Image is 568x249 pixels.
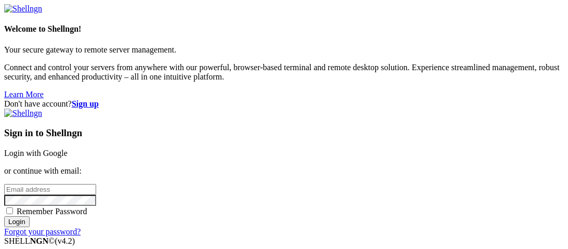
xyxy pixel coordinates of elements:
input: Email address [4,184,96,195]
input: Remember Password [6,207,13,214]
b: NGN [30,237,49,245]
h3: Sign in to Shellngn [4,127,564,139]
a: Forgot your password? [4,227,81,236]
p: Connect and control your servers from anywhere with our powerful, browser-based terminal and remo... [4,63,564,82]
a: Login with Google [4,149,68,158]
span: Remember Password [17,207,87,216]
p: or continue with email: [4,166,564,176]
input: Login [4,216,30,227]
a: Learn More [4,90,44,99]
div: Don't have account? [4,99,564,109]
img: Shellngn [4,4,42,14]
img: Shellngn [4,109,42,118]
span: SHELL © [4,237,75,245]
span: 4.2.0 [55,237,75,245]
h4: Welcome to Shellngn! [4,24,564,34]
p: Your secure gateway to remote server management. [4,45,564,55]
a: Sign up [72,99,99,108]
